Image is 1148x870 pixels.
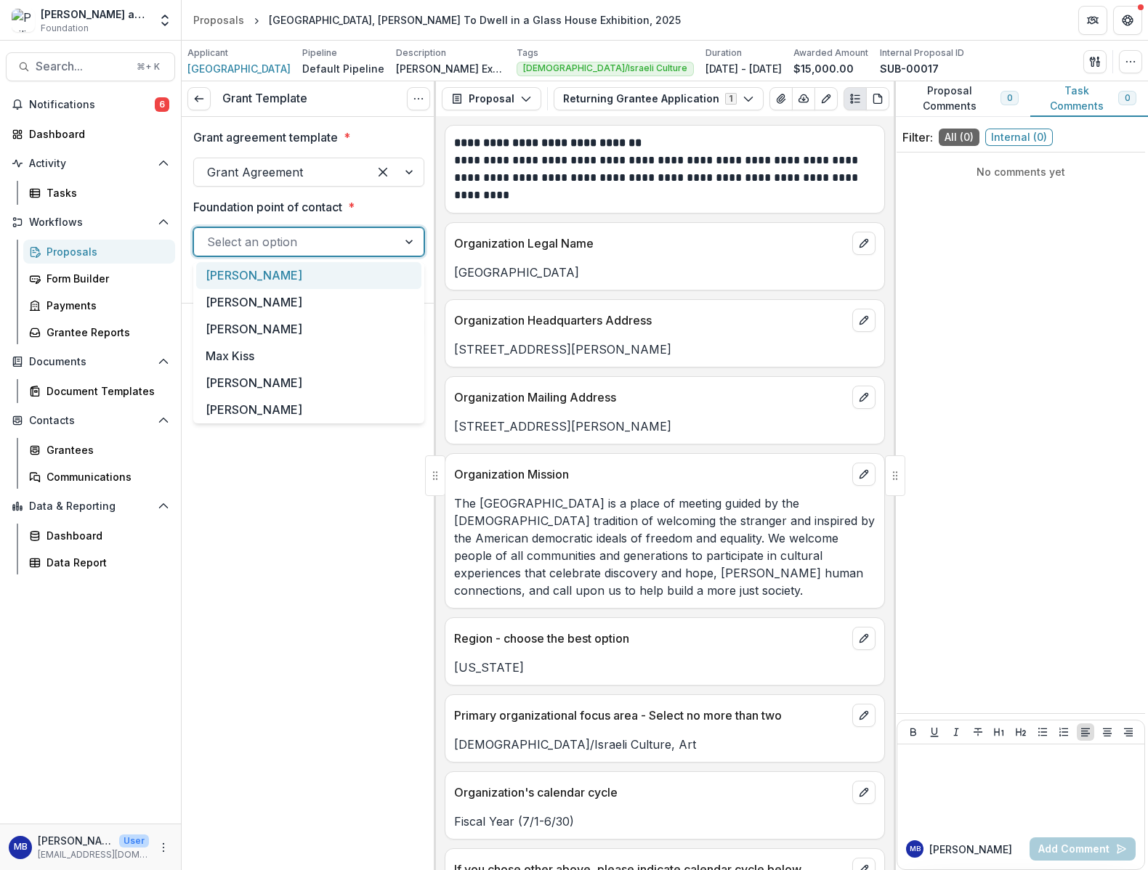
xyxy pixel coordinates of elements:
[1030,837,1136,861] button: Add Comment
[155,97,169,112] span: 6
[852,386,876,409] button: edit
[454,235,846,252] p: Organization Legal Name
[793,46,868,60] p: Awarded Amount
[454,466,846,483] p: Organization Mission
[1099,723,1116,741] button: Align Center
[894,81,1030,117] button: Proposal Comments
[905,723,922,741] button: Bold
[38,833,113,848] p: [PERSON_NAME]
[969,723,987,741] button: Strike
[47,442,163,458] div: Grantees
[454,813,876,830] p: Fiscal Year (7/1-6/30)
[454,707,846,724] p: Primary organizational focus area - Select no more than two
[155,6,175,35] button: Open entity switcher
[1034,723,1051,741] button: Bullet List
[193,262,424,423] div: Select options list
[852,781,876,804] button: edit
[929,842,1012,857] p: [PERSON_NAME]
[187,46,228,60] p: Applicant
[852,704,876,727] button: edit
[1012,723,1030,741] button: Heading 2
[866,87,889,110] button: PDF view
[454,736,876,753] p: [DEMOGRAPHIC_DATA]/Israeli Culture, Art
[454,495,876,599] p: The [GEOGRAPHIC_DATA] is a place of meeting guided by the [DEMOGRAPHIC_DATA] tradition of welcomi...
[852,463,876,486] button: edit
[852,627,876,650] button: edit
[29,216,152,229] span: Workflows
[193,198,342,216] p: Foundation point of contact
[454,389,846,406] p: Organization Mailing Address
[302,61,384,76] p: Default Pipeline
[1120,723,1137,741] button: Align Right
[706,61,782,76] p: [DATE] - [DATE]
[29,356,152,368] span: Documents
[902,129,933,146] p: Filter:
[23,320,175,344] a: Grantee Reports
[371,160,395,184] div: Clear selected options
[196,397,421,423] div: [PERSON_NAME]
[134,59,163,75] div: ⌘ + K
[880,46,964,60] p: Internal Proposal ID
[844,87,867,110] button: Plaintext view
[23,240,175,264] a: Proposals
[985,129,1053,146] span: Internal ( 0 )
[196,262,421,289] div: [PERSON_NAME]
[454,312,846,329] p: Organization Headquarters Address
[38,848,149,861] p: [EMAIL_ADDRESS][DOMAIN_NAME]
[852,232,876,255] button: edit
[23,550,175,574] a: Data Report
[6,350,175,373] button: Open Documents
[454,418,876,435] p: [STREET_ADDRESS][PERSON_NAME]
[23,524,175,548] a: Dashboard
[852,309,876,332] button: edit
[47,383,163,399] div: Document Templates
[41,22,89,35] span: Foundation
[396,46,446,60] p: Description
[1113,6,1142,35] button: Get Help
[6,93,175,116] button: Notifications6
[454,630,846,647] p: Region - choose the best option
[12,9,35,32] img: Philip and Muriel Berman Foundation
[187,9,687,31] nav: breadcrumb
[23,379,175,403] a: Document Templates
[454,264,876,281] p: [GEOGRAPHIC_DATA]
[23,181,175,205] a: Tasks
[47,298,163,313] div: Payments
[187,61,291,76] a: [GEOGRAPHIC_DATA]
[902,164,1139,179] p: No comments yet
[454,341,876,358] p: [STREET_ADDRESS][PERSON_NAME]
[29,158,152,170] span: Activity
[47,555,163,570] div: Data Report
[523,63,687,73] span: [DEMOGRAPHIC_DATA]/Israeli Culture
[23,267,175,290] a: Form Builder
[29,415,152,427] span: Contacts
[23,438,175,462] a: Grantees
[14,842,28,852] div: Melissa Bemel
[47,469,163,484] div: Communications
[517,46,538,60] p: Tags
[6,495,175,518] button: Open Data & Reporting
[554,87,764,110] button: Returning Grantee Application1
[193,129,338,146] p: Grant agreement template
[47,271,163,286] div: Form Builder
[6,211,175,234] button: Open Workflows
[269,12,681,28] div: [GEOGRAPHIC_DATA], [PERSON_NAME] To Dwell in a Glass House Exhibition, 2025
[706,46,742,60] p: Duration
[454,784,846,801] p: Organization's calendar cycle
[6,122,175,146] a: Dashboard
[769,87,793,110] button: View Attached Files
[302,46,337,60] p: Pipeline
[155,839,172,856] button: More
[196,343,421,370] div: Max Kiss
[29,126,163,142] div: Dashboard
[47,528,163,543] div: Dashboard
[41,7,149,22] div: [PERSON_NAME] and [PERSON_NAME] Foundation
[47,244,163,259] div: Proposals
[29,500,152,513] span: Data & Reporting
[1007,93,1012,103] span: 0
[196,370,421,397] div: [PERSON_NAME]
[910,845,921,853] div: Melissa Bemel
[814,87,838,110] button: Edit as form
[442,87,541,110] button: Proposal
